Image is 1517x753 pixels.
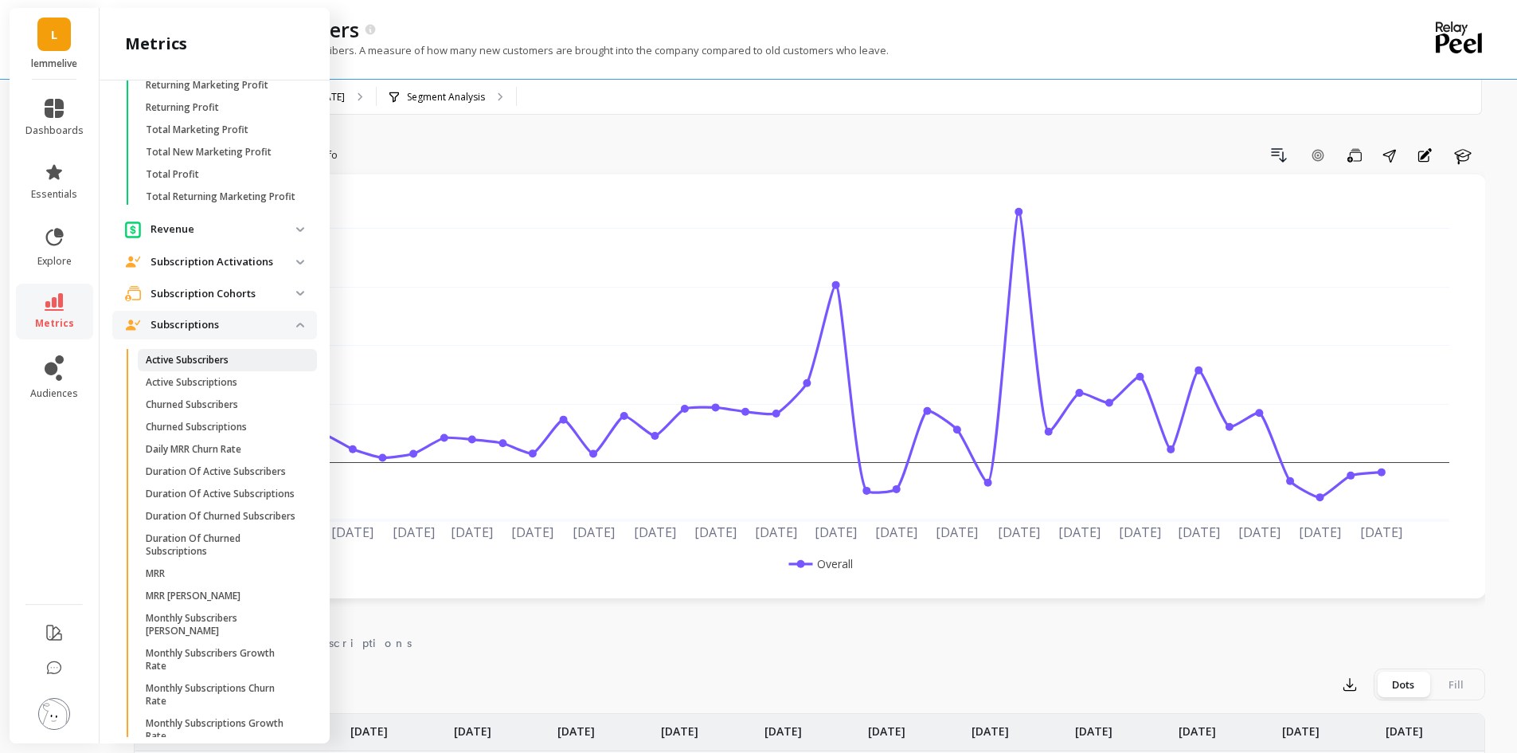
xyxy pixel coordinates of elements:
[972,714,1009,739] p: [DATE]
[287,635,412,651] span: Subscriptions
[868,714,905,739] p: [DATE]
[407,91,485,104] p: Segment Analysis
[134,622,1485,659] nav: Tabs
[661,714,698,739] p: [DATE]
[146,421,247,433] p: Churned Subscriptions
[25,124,84,137] span: dashboards
[51,25,57,44] span: L
[350,714,388,739] p: [DATE]
[146,717,298,743] p: Monthly Subscriptions Growth Rate
[125,285,141,301] img: navigation item icon
[151,317,296,333] p: Subscriptions
[146,354,229,367] p: Active Subscribers
[146,398,238,411] p: Churned Subscribers
[125,33,187,55] h2: metrics
[134,43,889,57] p: New Subscribers - Churned Subscribers. A measure of how many new customers are brought into the c...
[146,190,295,203] p: Total Returning Marketing Profit
[146,465,286,478] p: Duration Of Active Subscribers
[1386,714,1423,739] p: [DATE]
[1377,672,1429,697] div: Dots
[1075,714,1112,739] p: [DATE]
[557,714,595,739] p: [DATE]
[151,286,296,302] p: Subscription Cohorts
[146,168,199,181] p: Total Profit
[146,79,268,92] p: Returning Marketing Profit
[146,647,298,673] p: Monthly Subscribers Growth Rate
[125,256,141,267] img: navigation item icon
[454,714,491,739] p: [DATE]
[146,101,219,114] p: Returning Profit
[146,376,237,389] p: Active Subscriptions
[146,124,248,136] p: Total Marketing Profit
[146,682,298,708] p: Monthly Subscriptions Churn Rate
[146,612,298,637] p: Monthly Subscribers [PERSON_NAME]
[151,254,296,270] p: Subscription Activations
[125,221,141,237] img: navigation item icon
[1429,672,1482,697] div: Fill
[296,323,304,327] img: down caret icon
[25,57,84,70] p: lemmelive
[146,510,295,523] p: Duration Of Churned Subscribers
[146,590,240,602] p: MRR [PERSON_NAME]
[151,222,296,237] p: Revenue
[764,714,802,739] p: [DATE]
[30,387,78,400] span: audiences
[146,488,295,500] p: Duration Of Active Subscriptions
[146,146,272,159] p: Total New Marketing Profit
[296,260,304,265] img: down caret icon
[1179,714,1216,739] p: [DATE]
[146,443,241,456] p: Daily MRR Churn Rate
[296,227,304,232] img: down caret icon
[146,567,165,580] p: MRR
[125,320,141,331] img: navigation item icon
[31,188,77,201] span: essentials
[38,698,70,730] img: profile picture
[35,317,74,330] span: metrics
[146,532,298,558] p: Duration Of Churned Subscriptions
[37,255,72,268] span: explore
[1282,714,1320,739] p: [DATE]
[296,291,304,296] img: down caret icon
